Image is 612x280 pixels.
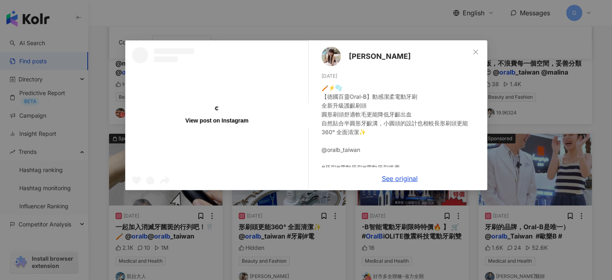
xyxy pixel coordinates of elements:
div: View post on Instagram [185,117,248,124]
a: See original [381,174,417,183]
span: close [472,49,479,55]
div: [DATE] [321,73,481,80]
button: Close [468,44,484,60]
a: View post on Instagram [126,41,308,190]
a: KOL Avatar[PERSON_NAME] [321,47,470,66]
div: 🪥⚡️🫧 【德國百靈Oral-B】動感潔柔電動牙刷 全新升級護齦刷頭 圓形刷頭舒適軟毛更能降低牙齦出血 自然貼合半圓形牙齦溝，小圓頭的設計也相較長形刷頭更能360° 全面清潔✨ @oralb_t... [321,83,481,172]
span: [PERSON_NAME] [349,51,411,62]
img: KOL Avatar [321,47,341,66]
